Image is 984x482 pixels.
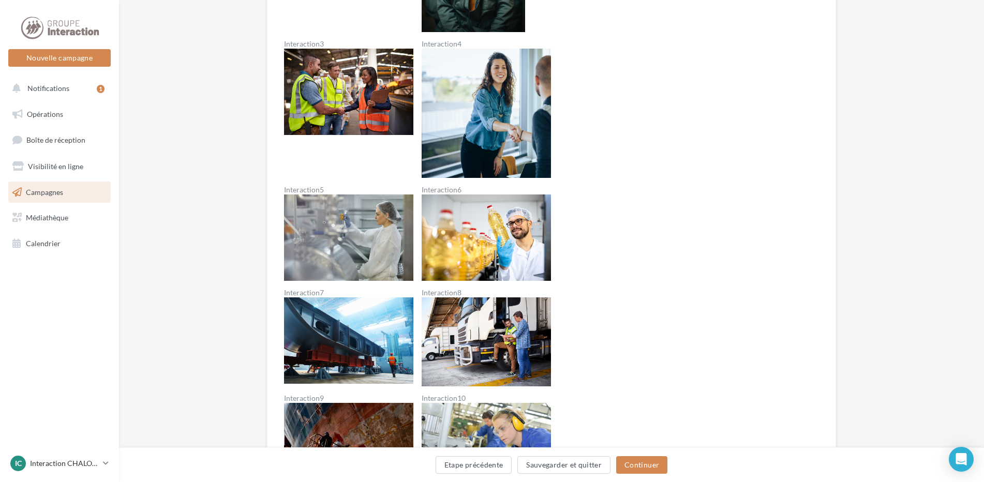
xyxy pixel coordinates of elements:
[26,213,68,222] span: Médiathèque
[8,49,111,67] button: Nouvelle campagne
[517,456,610,474] button: Sauvegarder et quitter
[422,289,551,296] label: Interaction8
[422,395,551,402] label: Interaction10
[6,78,109,99] button: Notifications 1
[284,49,413,135] img: Interaction3
[284,186,413,193] label: Interaction5
[284,297,413,384] img: Interaction7
[616,456,667,474] button: Continuer
[422,40,551,48] label: Interaction4
[6,207,113,229] a: Médiathèque
[284,289,413,296] label: Interaction7
[6,233,113,254] a: Calendrier
[284,40,413,48] label: Interaction3
[26,239,61,248] span: Calendrier
[28,162,83,171] span: Visibilité en ligne
[422,194,551,281] img: Interaction6
[436,456,512,474] button: Etape précédente
[949,447,974,472] div: Open Intercom Messenger
[15,458,22,469] span: IC
[284,395,413,402] label: Interaction9
[8,454,111,473] a: IC Interaction CHALON SUR SAONE
[422,49,551,178] img: Interaction4
[6,156,113,177] a: Visibilité en ligne
[284,194,413,281] img: Interaction5
[26,187,63,196] span: Campagnes
[97,85,105,93] div: 1
[6,182,113,203] a: Campagnes
[27,110,63,118] span: Opérations
[30,458,99,469] p: Interaction CHALON SUR SAONE
[27,84,69,93] span: Notifications
[6,129,113,151] a: Boîte de réception
[422,186,551,193] label: Interaction6
[6,103,113,125] a: Opérations
[422,297,551,386] img: Interaction8
[26,135,85,144] span: Boîte de réception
